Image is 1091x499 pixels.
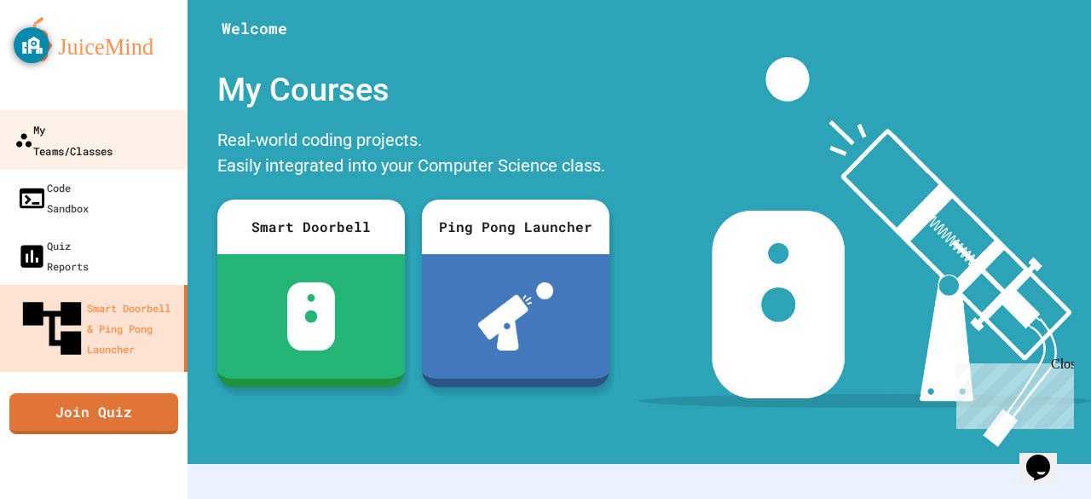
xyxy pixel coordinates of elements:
[17,235,89,276] div: Quiz Reports
[950,357,1074,429] iframe: chat widget
[639,57,1091,447] img: banner-image-my-projects.png
[287,282,336,351] img: sdb-white.svg
[9,393,178,434] a: Join Quiz
[14,119,113,160] div: My Teams/Classes
[1019,431,1074,482] iframe: chat widget
[17,177,89,218] div: Code Sandbox
[217,200,405,254] div: Smart Doorbell
[17,17,170,61] img: logo-orange.svg
[422,200,609,254] div: Ping Pong Launcher
[17,293,177,363] div: Smart Doorbell & Ping Pong Launcher
[209,123,618,187] div: Real-world coding projects. Easily integrated into your Computer Science class.
[209,57,618,123] div: My Courses
[478,282,554,351] img: ppl-with-ball.png
[7,7,118,108] div: Chat with us now!Close
[14,27,49,63] button: GoGuardian Privacy Information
